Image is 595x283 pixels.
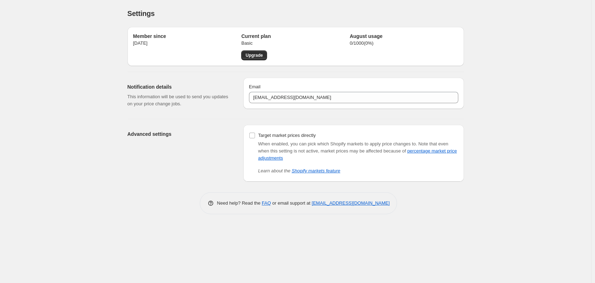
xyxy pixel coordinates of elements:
[217,200,262,206] span: Need help? Read the
[258,133,316,138] span: Target market prices directly
[258,141,417,146] span: When enabled, you can pick which Shopify markets to apply price changes to.
[133,40,242,47] p: [DATE]
[133,33,242,40] h2: Member since
[292,168,340,173] a: Shopify markets feature
[245,52,263,58] span: Upgrade
[241,33,350,40] h2: Current plan
[258,141,457,161] span: Note that even when this setting is not active, market prices may be affected because of
[241,40,350,47] p: Basic
[258,168,340,173] i: Learn about the
[350,40,458,47] p: 0 / 1000 ( 0 %)
[241,50,267,60] a: Upgrade
[127,83,232,90] h2: Notification details
[271,200,312,206] span: or email support at
[350,33,458,40] h2: August usage
[127,131,232,138] h2: Advanced settings
[127,93,232,107] p: This information will be used to send you updates on your price change jobs.
[262,200,271,206] a: FAQ
[312,200,390,206] a: [EMAIL_ADDRESS][DOMAIN_NAME]
[249,84,261,89] span: Email
[127,10,155,17] span: Settings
